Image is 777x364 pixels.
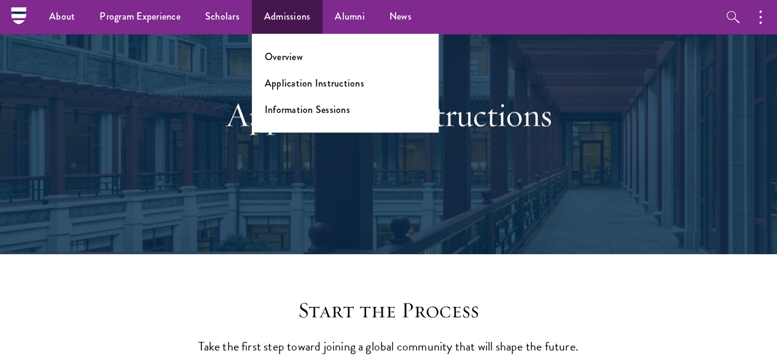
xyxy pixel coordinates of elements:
h1: Application Instructions [177,93,601,136]
p: Take the first step toward joining a global community that will shape the future. [198,336,579,357]
h2: Start the Process [198,297,579,323]
a: Overview [265,50,303,64]
a: Application Instructions [265,76,364,90]
a: Information Sessions [265,103,350,117]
